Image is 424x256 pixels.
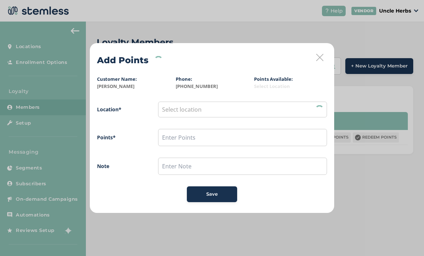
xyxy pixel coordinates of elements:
button: Save [187,186,237,202]
label: Points Available: [254,76,293,82]
label: Note [97,162,144,170]
label: Customer Name: [97,76,137,82]
label: Points* [97,134,144,141]
input: Enter Points [158,129,327,146]
label: [PHONE_NUMBER] [176,83,249,90]
span: Save [206,191,218,198]
label: [PERSON_NAME] [97,83,170,90]
h2: Add Points [97,54,148,67]
label: Location* [97,106,144,113]
iframe: Chat Widget [388,222,424,256]
label: Select Location [254,83,327,90]
label: Phone: [176,76,192,82]
span: Select location [162,106,202,113]
input: Enter Note [158,158,327,175]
